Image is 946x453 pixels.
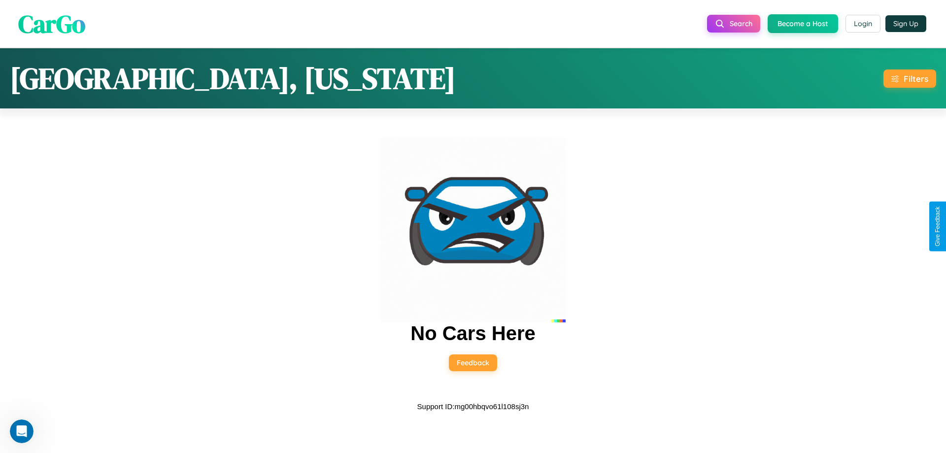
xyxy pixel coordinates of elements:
div: Give Feedback [934,207,941,246]
span: CarGo [18,6,85,40]
h2: No Cars Here [410,322,535,345]
iframe: Intercom live chat [10,419,34,443]
button: Search [707,15,760,33]
span: Search [730,19,752,28]
button: Login [845,15,880,33]
button: Filters [883,70,936,88]
p: Support ID: mg00hbqvo61l108sj3n [417,400,529,413]
button: Sign Up [885,15,926,32]
h1: [GEOGRAPHIC_DATA], [US_STATE] [10,58,456,99]
div: Filters [904,73,928,84]
img: car [380,137,566,322]
button: Become a Host [768,14,838,33]
button: Feedback [449,354,497,371]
